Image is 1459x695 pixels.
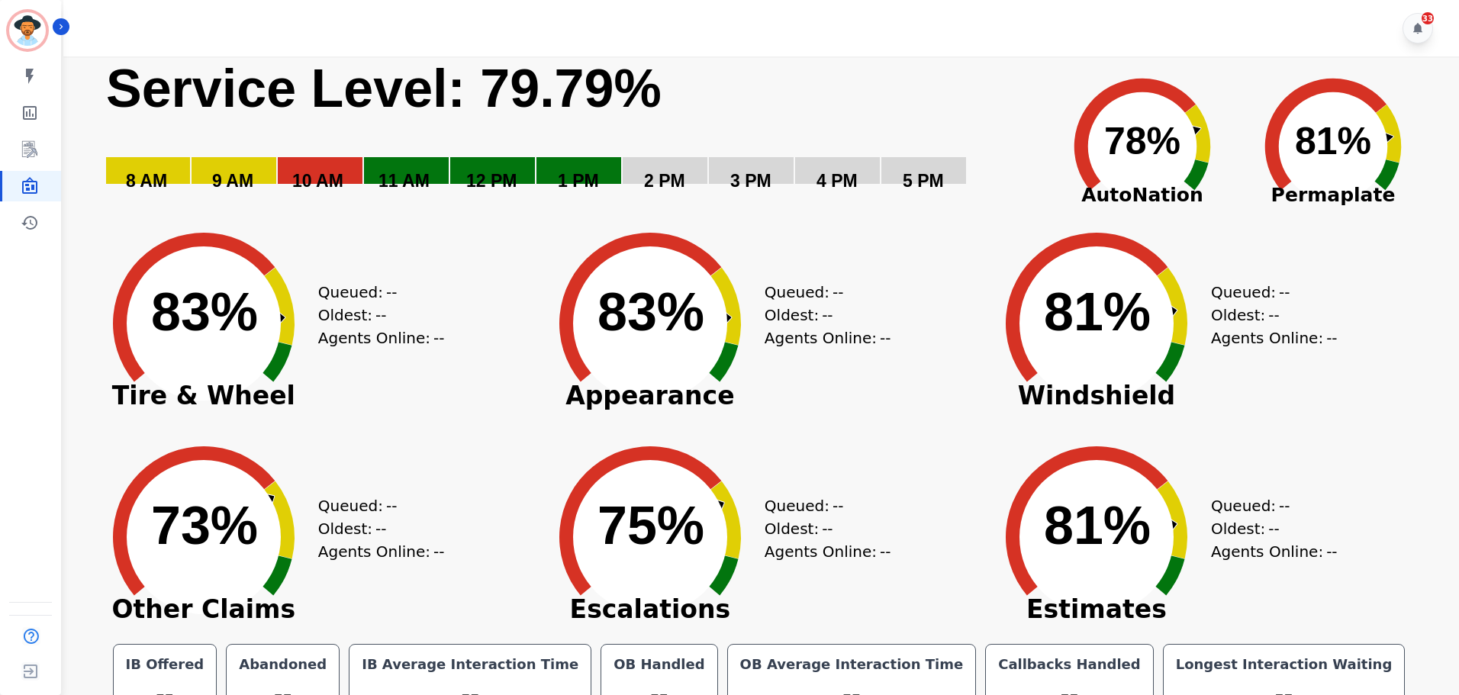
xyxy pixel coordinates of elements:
span: Escalations [536,602,765,617]
span: -- [880,540,891,563]
div: Longest Interaction Waiting [1173,654,1396,675]
div: Agents Online: [1211,540,1341,563]
svg: Service Level: 0% [105,56,1038,213]
span: -- [822,304,833,327]
span: -- [833,281,843,304]
div: Agents Online: [318,327,448,349]
span: -- [375,304,386,327]
div: Oldest: [765,304,879,327]
span: -- [833,494,843,517]
text: Service Level: 79.79% [106,59,662,118]
div: Agents Online: [765,540,894,563]
div: Oldest: [318,517,433,540]
div: Queued: [765,281,879,304]
div: Queued: [318,494,433,517]
text: 73% [151,496,258,555]
img: Bordered avatar [9,12,46,49]
text: 5 PM [903,171,944,191]
div: Queued: [1211,281,1325,304]
div: Abandoned [236,654,330,675]
text: 75% [597,496,704,555]
text: 8 AM [126,171,167,191]
div: Queued: [765,494,879,517]
div: Queued: [318,281,433,304]
text: 9 AM [212,171,253,191]
text: 10 AM [292,171,343,191]
span: Tire & Wheel [89,388,318,404]
text: 83% [597,282,704,342]
text: 12 PM [466,171,517,191]
span: -- [433,327,444,349]
span: AutoNation [1047,181,1238,210]
div: 33 [1422,12,1434,24]
text: 83% [151,282,258,342]
span: Windshield [982,388,1211,404]
span: -- [1268,304,1279,327]
text: 3 PM [730,171,771,191]
text: 11 AM [378,171,430,191]
span: -- [1279,281,1290,304]
div: OB Average Interaction Time [737,654,967,675]
span: -- [1326,327,1337,349]
text: 2 PM [644,171,685,191]
div: Oldest: [1211,517,1325,540]
text: 81% [1044,282,1151,342]
span: Appearance [536,388,765,404]
text: 4 PM [816,171,858,191]
div: Agents Online: [765,327,894,349]
span: -- [880,327,891,349]
span: -- [1279,494,1290,517]
div: OB Handled [610,654,707,675]
span: Other Claims [89,602,318,617]
span: Estimates [982,602,1211,617]
div: IB Average Interaction Time [359,654,581,675]
div: Oldest: [318,304,433,327]
span: -- [375,517,386,540]
span: Permaplate [1238,181,1428,210]
span: -- [1326,540,1337,563]
div: Queued: [1211,494,1325,517]
span: -- [386,494,397,517]
span: -- [433,540,444,563]
div: Agents Online: [1211,327,1341,349]
div: Oldest: [765,517,879,540]
div: IB Offered [123,654,208,675]
span: -- [386,281,397,304]
text: 81% [1295,120,1371,162]
text: 81% [1044,496,1151,555]
text: 78% [1104,120,1180,162]
text: 1 PM [558,171,599,191]
div: Callbacks Handled [995,654,1144,675]
span: -- [1268,517,1279,540]
div: Oldest: [1211,304,1325,327]
div: Agents Online: [318,540,448,563]
span: -- [822,517,833,540]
